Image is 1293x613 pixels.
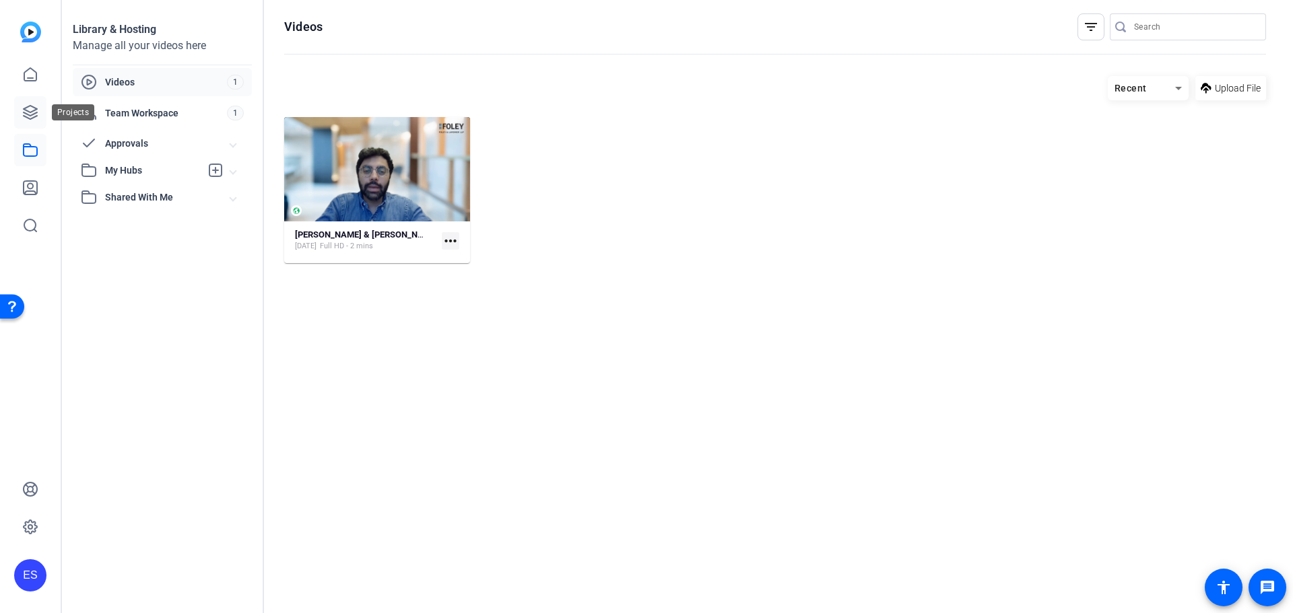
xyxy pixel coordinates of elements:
[105,190,230,205] span: Shared With Me
[1115,83,1147,94] span: Recent
[14,559,46,591] div: ES
[284,19,323,35] h1: Videos
[73,38,252,54] div: Manage all your videos here
[105,137,230,151] span: Approvals
[295,241,317,252] span: [DATE]
[20,22,41,42] img: blue-gradient.svg
[1216,579,1232,596] mat-icon: accessibility
[73,130,252,157] mat-expansion-panel-header: Approvals
[1083,19,1099,35] mat-icon: filter_list
[1259,579,1275,596] mat-icon: message
[295,229,516,240] strong: [PERSON_NAME] & [PERSON_NAME] LLP Simple (32688)
[1195,76,1266,100] button: Upload File
[1215,81,1261,96] span: Upload File
[73,22,252,38] div: Library & Hosting
[227,75,244,89] span: 1
[73,157,252,184] mat-expansion-panel-header: My Hubs
[1134,19,1255,35] input: Search
[295,229,436,252] a: [PERSON_NAME] & [PERSON_NAME] LLP Simple (32688)[DATE]Full HD - 2 mins
[320,241,373,252] span: Full HD - 2 mins
[227,106,244,120] span: 1
[52,104,94,120] div: Projects
[105,106,227,120] span: Team Workspace
[105,164,201,178] span: My Hubs
[442,232,459,250] mat-icon: more_horiz
[105,75,227,89] span: Videos
[73,184,252,211] mat-expansion-panel-header: Shared With Me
